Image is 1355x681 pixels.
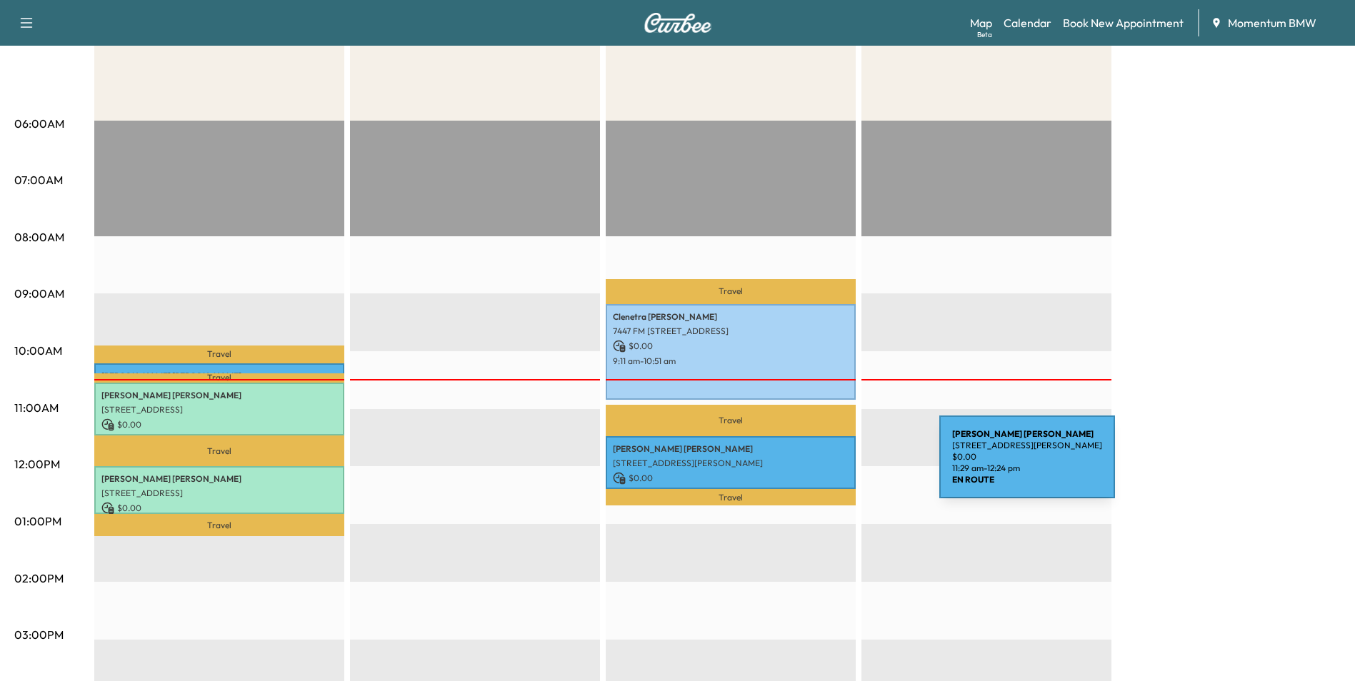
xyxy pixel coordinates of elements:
p: 07:00AM [14,171,63,188]
img: Curbee Logo [644,13,712,33]
p: Travel [606,489,856,505]
p: 06:00AM [14,115,64,132]
p: Travel [606,279,856,304]
p: $ 0.00 [101,502,337,515]
a: Calendar [1004,14,1051,31]
p: $ 0.00 [613,340,849,353]
p: $ 0.00 [613,472,849,485]
p: 02:00PM [14,570,64,587]
p: [STREET_ADDRESS] [101,488,337,499]
p: 12:00PM [14,455,60,473]
p: Travel [94,514,344,536]
p: Travel [94,345,344,364]
a: MapBeta [970,14,992,31]
div: Beta [977,29,992,40]
p: [PERSON_NAME] [PERSON_NAME] [101,390,337,401]
p: [PERSON_NAME] [PERSON_NAME] [613,443,849,455]
p: 10:33 am - 11:28 am [101,434,337,445]
p: 9:11 am - 10:51 am [613,355,849,367]
p: [STREET_ADDRESS] [101,404,337,415]
p: Travel [94,435,344,466]
p: [STREET_ADDRESS][PERSON_NAME] [613,458,849,469]
p: $ 0.00 [101,418,337,431]
p: [PERSON_NAME] [PERSON_NAME] [101,473,337,485]
p: Travel [94,373,344,383]
p: Clenetra [PERSON_NAME] [613,311,849,323]
p: [PERSON_NAME] [PERSON_NAME] [101,370,337,382]
p: Travel [606,405,856,436]
p: 09:00AM [14,285,64,302]
p: 11:29 am - 12:24 pm [613,488,849,499]
a: Book New Appointment [1063,14,1184,31]
p: 03:00PM [14,626,64,643]
p: 11:00AM [14,399,59,416]
p: 10:00AM [14,342,62,359]
p: 01:00PM [14,513,61,530]
p: 7447 FM [STREET_ADDRESS] [613,326,849,337]
p: 08:00AM [14,228,64,246]
span: Momentum BMW [1228,14,1316,31]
